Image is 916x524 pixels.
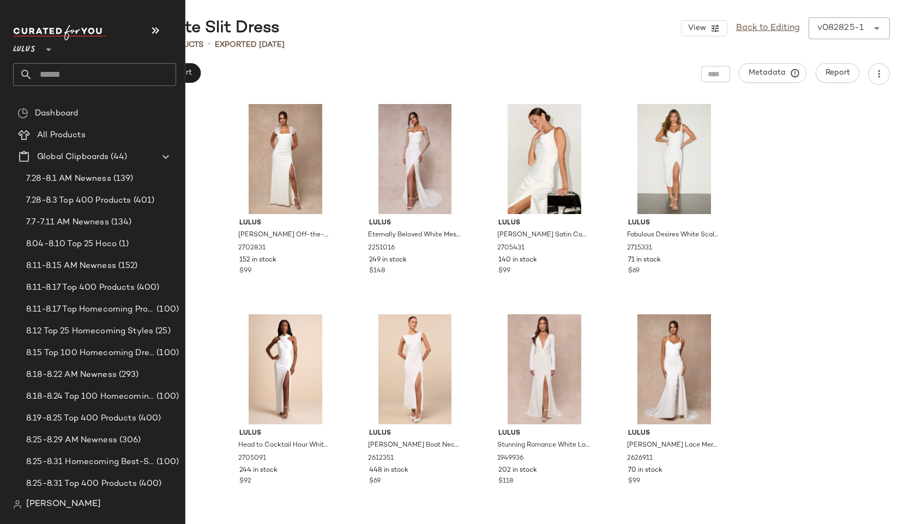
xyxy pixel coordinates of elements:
[26,194,131,207] span: 7.28-8.3 Top 400 Products
[26,173,111,185] span: 7.28-8.1 AM Newness
[26,456,154,468] span: 8.25-8.31 Homecoming Best-Sellers
[628,266,640,276] span: $69
[497,441,589,450] span: Stunning Romance White Long Sleeve Mermaid Maxi Dress
[627,243,652,253] span: 2715331
[369,429,461,438] span: Lulus
[26,412,136,425] span: 8.19-8.25 Top 400 Products
[736,22,800,35] a: Back to Editing
[627,230,719,240] span: Fabulous Desires White Scalloped Bodycon Midi Dress
[37,151,109,163] span: Global Clipboards
[369,266,385,276] span: $148
[26,347,154,360] span: 8.15 Top 100 Homecoming Dresses
[117,369,139,381] span: (293)
[498,477,513,486] span: $118
[26,498,101,511] span: [PERSON_NAME]
[369,218,461,228] span: Lulus
[498,218,590,228] span: Lulus
[239,218,332,228] span: Lulus
[239,255,276,265] span: 152 in stock
[26,478,137,490] span: 8.25-8.31 Top 400 Products
[369,255,407,265] span: 249 in stock
[26,303,154,316] span: 8.11-8.17 Top Homecoming Product
[117,434,141,447] span: (306)
[239,477,251,486] span: $92
[238,441,330,450] span: Head to Cocktail Hour White Halter Neck Maxi Dress
[208,38,210,51] span: •
[13,37,35,57] span: Lulus
[26,391,154,403] span: 8.18-8.24 Top 100 Homecoming Dresses
[498,266,510,276] span: $99
[498,429,590,438] span: Lulus
[619,104,729,214] img: 2715331_02_fullbody_2025-08-06.jpg
[681,20,727,36] button: View
[154,456,179,468] span: (100)
[825,69,850,77] span: Report
[497,230,589,240] span: [PERSON_NAME] Satin Cowl Neck Midi Dress
[117,238,129,251] span: (1)
[360,104,470,214] img: 11020701_2251016.jpg
[369,466,408,476] span: 448 in stock
[368,230,460,240] span: Eternally Beloved White Mesh Off-the-Shoulder Pearl Maxi Dress
[154,347,179,360] span: (100)
[13,500,22,509] img: svg%3e
[136,412,161,425] span: (400)
[687,24,706,33] span: View
[26,369,117,381] span: 8.18-8.22 AM Newness
[238,243,266,253] span: 2702831
[26,282,135,294] span: 8.11-8.17 Top 400 Products
[116,260,138,272] span: (152)
[816,63,859,83] button: Report
[239,466,278,476] span: 244 in stock
[628,477,640,486] span: $99
[498,255,537,265] span: 140 in stock
[109,151,127,163] span: (44)
[497,454,523,464] span: 1949936
[215,39,285,51] p: Exported [DATE]
[17,108,28,119] img: svg%3e
[490,104,599,214] img: 2705431_01_hero_2025-08-13.jpg
[137,478,162,490] span: (400)
[490,314,599,424] img: 11981201_1949936.jpg
[368,441,460,450] span: [PERSON_NAME] Boat Neck Cowl Back Maxi Dress
[35,107,78,120] span: Dashboard
[369,477,381,486] span: $69
[368,454,394,464] span: 2612351
[37,129,86,142] span: All Products
[739,63,807,83] button: Metadata
[498,466,537,476] span: 202 in stock
[368,243,395,253] span: 2251016
[238,454,266,464] span: 2705091
[231,314,340,424] img: 2705091_02_front_2025-07-07.jpg
[239,429,332,438] span: Lulus
[26,434,117,447] span: 8.25-8.29 AM Newness
[238,230,330,240] span: [PERSON_NAME] Off-the-Shoulder Column Maxi Dress
[627,441,719,450] span: [PERSON_NAME] Lace Mermaid Maxi Dress
[628,429,720,438] span: Lulus
[231,104,340,214] img: 2702831_02_front_2025-08-13.jpg
[628,218,720,228] span: Lulus
[154,303,179,316] span: (100)
[817,22,864,35] div: v082825-1
[628,255,661,265] span: 71 in stock
[111,173,134,185] span: (139)
[135,282,160,294] span: (400)
[748,68,798,78] span: Metadata
[109,216,132,229] span: (134)
[13,25,106,40] img: cfy_white_logo.C9jOOHJF.svg
[628,466,662,476] span: 70 in stock
[360,314,470,424] img: 12591641_2612351.jpg
[627,454,653,464] span: 2626911
[619,314,729,424] img: 2626911_02_front_2025-07-18.jpg
[26,260,116,272] span: 8.11-8.15 AM Newness
[26,325,153,338] span: 8.12 Top 25 Homecoming Styles
[131,194,155,207] span: (401)
[153,325,171,338] span: (25)
[26,216,109,229] span: 7.7-7.11 AM Newness
[154,391,179,403] span: (100)
[26,238,117,251] span: 8.04-8.10 Top 25 Hoco
[497,243,525,253] span: 2705431
[239,266,251,276] span: $99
